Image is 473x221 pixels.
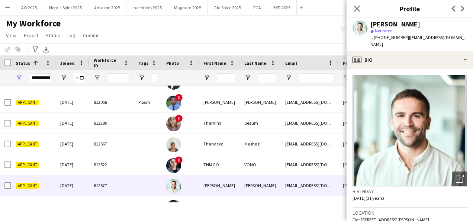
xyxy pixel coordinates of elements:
[353,209,467,216] h3: Location
[338,113,379,133] div: [PHONE_NUMBER]
[240,196,281,217] div: nazir
[338,175,379,196] div: [PHONE_NUMBER]
[166,179,181,194] img: Tom Jenkins
[89,134,134,154] div: 812567
[203,60,226,66] span: First Name
[94,57,120,68] span: Workforce ID
[31,45,40,54] app-action-btn: Advanced filters
[168,0,207,15] button: Magnum 2025
[56,196,89,217] div: [DATE]
[281,92,338,112] div: [EMAIL_ADDRESS][DOMAIN_NAME]
[166,60,179,66] span: Photo
[244,60,266,66] span: Last Name
[370,35,409,40] span: t. [PHONE_NUMBER]
[199,134,240,154] div: Thandeka
[285,74,292,81] button: Open Filter Menu
[24,32,38,39] span: Export
[60,74,67,81] button: Open Filter Menu
[240,113,281,133] div: Begum
[240,134,281,154] div: Mashazi
[16,141,39,147] span: Applicant
[199,113,240,133] div: Thamina
[89,92,134,112] div: 812058
[56,92,89,112] div: [DATE]
[21,31,41,40] a: Export
[353,195,384,201] span: [DATE] (31 years)
[74,73,85,82] input: Joined Filter Input
[94,74,100,81] button: Open Filter Menu
[42,45,51,54] app-action-btn: Export XLSX
[299,73,334,82] input: Email Filter Input
[370,35,464,47] span: | [EMAIL_ADDRESS][DOMAIN_NAME]
[68,32,75,39] span: Tag
[56,154,89,175] div: [DATE]
[199,92,240,112] div: [PERSON_NAME]
[343,60,356,66] span: Phone
[244,74,251,81] button: Open Filter Menu
[65,31,78,40] a: Tag
[80,31,103,40] a: Comms
[353,188,467,195] h3: Birthday
[166,116,181,131] img: Thamina Begum
[370,21,420,28] div: [PERSON_NAME]
[16,74,22,81] button: Open Filter Menu
[60,60,75,66] span: Joined
[338,196,379,217] div: [PHONE_NUMBER]
[89,154,134,175] div: 812522
[203,74,210,81] button: Open Filter Menu
[46,32,60,39] span: Status
[43,31,63,40] a: Status
[353,75,467,186] img: Crew avatar or photo
[375,28,393,33] span: Not rated
[175,115,183,122] span: !
[240,154,281,175] div: VONO
[56,113,89,133] div: [DATE]
[89,175,134,196] div: 812577
[3,31,19,40] a: View
[107,73,129,82] input: Workforce ID Filter Input
[217,73,235,82] input: First Name Filter Input
[281,196,338,217] div: [EMAIL_ADDRESS][DOMAIN_NAME]
[166,200,181,215] img: usama nazir
[56,134,89,154] div: [DATE]
[281,134,338,154] div: [EMAIL_ADDRESS][DOMAIN_NAME]
[199,196,240,217] div: usama
[16,100,39,105] span: Applicant
[166,137,181,152] img: Thandeka Mashazi
[166,96,181,111] img: Syed Naqvi
[138,74,145,81] button: Open Filter Menu
[15,0,43,15] button: AO 2025
[56,175,89,196] div: [DATE]
[175,94,183,101] span: !
[89,196,134,217] div: 812443
[199,175,240,196] div: [PERSON_NAME]
[43,0,88,15] button: Nordic Spirit 2025
[134,92,162,112] div: Ploom
[247,0,267,15] button: PGA
[281,113,338,133] div: [EMAIL_ADDRESS][DOMAIN_NAME]
[207,0,247,15] button: Old Spice 2025
[281,175,338,196] div: [EMAIL_ADDRESS][DOMAIN_NAME]
[240,175,281,196] div: [PERSON_NAME]
[88,0,126,15] button: Amazon 2025
[6,32,16,39] span: View
[199,154,240,175] div: THIAGO
[285,60,297,66] span: Email
[6,18,61,29] span: My Workforce
[240,92,281,112] div: [PERSON_NAME]
[166,158,181,173] img: THIAGO VONO
[338,134,379,154] div: [PHONE_NUMBER]
[126,0,168,15] button: Incentives 2025
[138,60,148,66] span: Tags
[89,113,134,133] div: 812280
[83,32,100,39] span: Comms
[343,74,350,81] button: Open Filter Menu
[338,154,379,175] div: [PHONE_NUMBER]
[452,172,467,186] div: Open photos pop-in
[338,92,379,112] div: [PHONE_NUMBER]
[16,121,39,126] span: Applicant
[258,73,276,82] input: Last Name Filter Input
[16,60,30,66] span: Status
[16,183,39,189] span: Applicant
[281,154,338,175] div: [EMAIL_ADDRESS][DOMAIN_NAME]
